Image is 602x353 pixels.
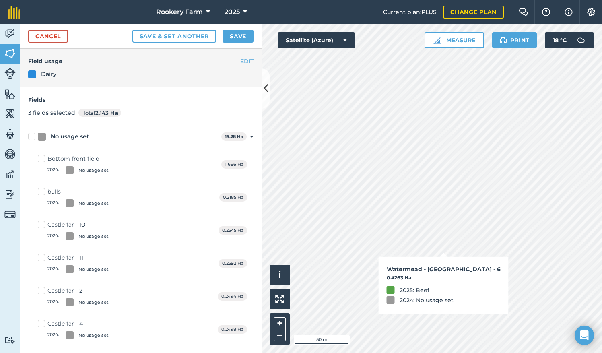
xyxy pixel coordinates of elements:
img: svg+xml;base64,PD94bWwgdmVyc2lvbj0iMS4wIiBlbmNvZGluZz0idXRmLTgiPz4KPCEtLSBHZW5lcmF0b3I6IEFkb2JlIE... [4,168,16,180]
strong: 0.4263 Ha [387,275,411,281]
img: svg+xml;base64,PD94bWwgdmVyc2lvbj0iMS4wIiBlbmNvZGluZz0idXRmLTgiPz4KPCEtLSBHZW5lcmF0b3I6IEFkb2JlIE... [4,27,16,39]
button: EDIT [240,57,254,66]
span: 0.2498 Ha [218,325,247,334]
button: Print [492,32,537,48]
img: svg+xml;base64,PD94bWwgdmVyc2lvbj0iMS4wIiBlbmNvZGluZz0idXRmLTgiPz4KPCEtLSBHZW5lcmF0b3I6IEFkb2JlIE... [4,209,16,220]
button: Satellite (Azure) [278,32,355,48]
span: 2024 : [47,166,59,174]
button: Save & set another [132,30,216,43]
div: bulls [47,188,109,196]
span: 0.2494 Ha [218,292,247,301]
div: Castle far - 10 [47,221,109,229]
div: No usage set [78,233,109,240]
img: svg+xml;base64,PD94bWwgdmVyc2lvbj0iMS4wIiBlbmNvZGluZz0idXRmLTgiPz4KPCEtLSBHZW5lcmF0b3I6IEFkb2JlIE... [4,148,16,160]
img: svg+xml;base64,PHN2ZyB4bWxucz0iaHR0cDovL3d3dy53My5vcmcvMjAwMC9zdmciIHdpZHRoPSIxOSIgaGVpZ2h0PSIyNC... [499,35,507,45]
a: Cancel [28,30,68,43]
span: 2024 : [47,199,59,207]
div: Castle far - 11 [47,254,109,262]
h4: Fields [28,95,254,104]
strong: 2.143 Ha [95,109,118,116]
span: 2024 : [47,331,59,339]
div: Open Intercom Messenger [575,326,594,345]
img: svg+xml;base64,PD94bWwgdmVyc2lvbj0iMS4wIiBlbmNvZGluZz0idXRmLTgiPz4KPCEtLSBHZW5lcmF0b3I6IEFkb2JlIE... [4,336,16,344]
img: svg+xml;base64,PHN2ZyB4bWxucz0iaHR0cDovL3d3dy53My5vcmcvMjAwMC9zdmciIHdpZHRoPSI1NiIgaGVpZ2h0PSI2MC... [4,88,16,100]
img: svg+xml;base64,PHN2ZyB4bWxucz0iaHR0cDovL3d3dy53My5vcmcvMjAwMC9zdmciIHdpZHRoPSI1NiIgaGVpZ2h0PSI2MC... [4,108,16,120]
img: svg+xml;base64,PD94bWwgdmVyc2lvbj0iMS4wIiBlbmNvZGluZz0idXRmLTgiPz4KPCEtLSBHZW5lcmF0b3I6IEFkb2JlIE... [573,32,589,48]
img: svg+xml;base64,PHN2ZyB4bWxucz0iaHR0cDovL3d3dy53My5vcmcvMjAwMC9zdmciIHdpZHRoPSIxNyIgaGVpZ2h0PSIxNy... [565,7,573,17]
span: 3 fields selected [28,109,75,116]
div: No usage set [78,332,109,339]
img: svg+xml;base64,PD94bWwgdmVyc2lvbj0iMS4wIiBlbmNvZGluZz0idXRmLTgiPz4KPCEtLSBHZW5lcmF0b3I6IEFkb2JlIE... [4,188,16,200]
button: + [274,317,286,329]
div: No usage set [51,132,89,141]
span: Current plan : PLUS [383,8,437,17]
div: No usage set [78,299,109,306]
h4: Field usage [28,57,254,66]
div: No usage set [78,167,109,174]
a: Change plan [443,6,504,19]
span: 2024 : [47,232,59,240]
span: Total [78,109,121,117]
span: 0.2592 Ha [219,259,247,268]
span: i [278,270,281,280]
span: 2024 : [47,265,59,273]
div: Castle far - 2 [47,287,109,295]
img: svg+xml;base64,PHN2ZyB4bWxucz0iaHR0cDovL3d3dy53My5vcmcvMjAwMC9zdmciIHdpZHRoPSI1NiIgaGVpZ2h0PSI2MC... [4,47,16,60]
button: i [270,265,290,285]
button: – [274,329,286,341]
div: Bottom front field [47,155,109,163]
div: No usage set [78,200,109,207]
h3: Watermead - [GEOGRAPHIC_DATA] - 6 [387,265,501,274]
div: Dairy [41,70,56,78]
span: 1.686 Ha [221,160,247,169]
div: No usage set [78,266,109,273]
div: Castle far - 4 [47,320,109,328]
span: 2025 [225,7,240,17]
strong: 15.28 Ha [225,134,243,139]
span: 2024 : [47,298,59,306]
span: Rookery Farm [156,7,203,17]
button: 18 °C [545,32,594,48]
div: 2024: No usage set [400,296,454,305]
img: svg+xml;base64,PD94bWwgdmVyc2lvbj0iMS4wIiBlbmNvZGluZz0idXRmLTgiPz4KPCEtLSBHZW5lcmF0b3I6IEFkb2JlIE... [4,128,16,140]
span: 0.2545 Ha [219,226,247,235]
img: Two speech bubbles overlapping with the left bubble in the forefront [519,8,528,16]
span: 0.2185 Ha [219,193,247,202]
img: Four arrows, one pointing top left, one top right, one bottom right and the last bottom left [275,295,284,303]
span: 18 ° C [553,32,567,48]
img: A question mark icon [541,8,551,16]
img: fieldmargin Logo [8,6,20,19]
button: Measure [425,32,484,48]
img: Ruler icon [433,36,441,44]
img: svg+xml;base64,PD94bWwgdmVyc2lvbj0iMS4wIiBlbmNvZGluZz0idXRmLTgiPz4KPCEtLSBHZW5lcmF0b3I6IEFkb2JlIE... [4,68,16,79]
img: A cog icon [586,8,596,16]
button: Save [223,30,254,43]
div: 2025: Beef [400,285,429,294]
